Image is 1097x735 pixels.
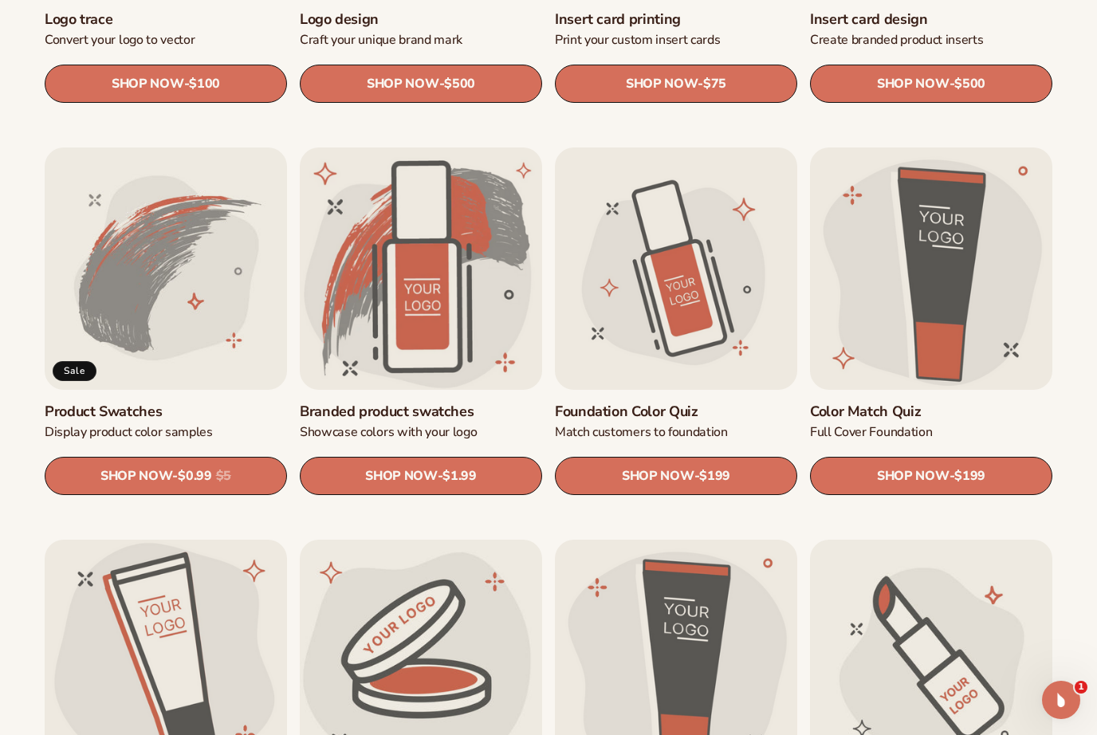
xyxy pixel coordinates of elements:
a: SHOP NOW- $500 [810,65,1052,103]
span: SHOP NOW [112,76,183,91]
span: SHOP NOW [100,468,172,483]
a: Foundation Color Quiz [555,403,797,421]
a: Logo trace [45,10,287,29]
span: $75 [703,77,726,92]
a: Product Swatches [45,403,287,421]
a: SHOP NOW- $1.99 [300,457,542,495]
span: SHOP NOW [626,76,698,91]
span: SHOP NOW [622,468,694,483]
a: Branded product swatches [300,403,542,421]
span: SHOP NOW [877,468,949,483]
a: SHOP NOW- $75 [555,65,797,103]
span: SHOP NOW [877,76,949,91]
a: SHOP NOW- $199 [810,457,1052,495]
span: $100 [189,77,220,92]
span: 1 [1075,681,1087,694]
span: SHOP NOW [365,468,437,483]
span: SHOP NOW [367,76,438,91]
a: SHOP NOW- $500 [300,65,542,103]
a: SHOP NOW- $0.99 $5 [45,457,287,495]
a: SHOP NOW- $100 [45,65,287,103]
a: Insert card design [810,10,1052,29]
a: Logo design [300,10,542,29]
span: $500 [954,77,985,92]
a: SHOP NOW- $199 [555,457,797,495]
a: Insert card printing [555,10,797,29]
a: Color Match Quiz [810,403,1052,421]
iframe: Intercom live chat [1042,681,1080,719]
span: $1.99 [442,469,476,484]
span: $199 [954,469,985,484]
span: $500 [444,77,475,92]
span: $0.99 [178,469,211,484]
span: $199 [699,469,730,484]
s: $5 [216,469,231,484]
